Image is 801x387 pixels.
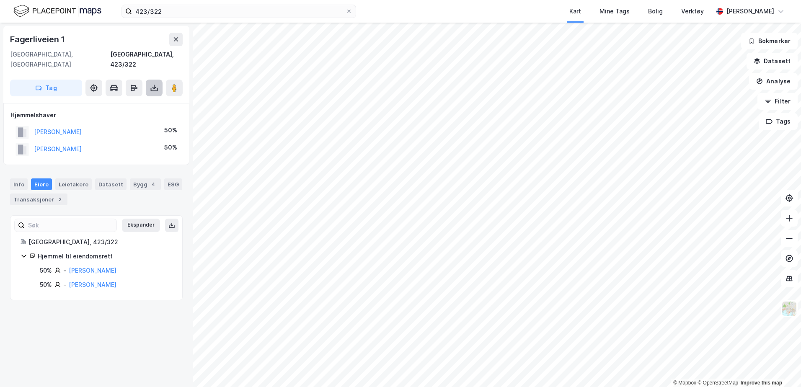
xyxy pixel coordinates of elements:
a: [PERSON_NAME] [69,281,116,288]
div: [GEOGRAPHIC_DATA], [GEOGRAPHIC_DATA] [10,49,110,70]
div: - [63,280,66,290]
a: Mapbox [673,380,696,386]
div: 50% [40,280,52,290]
button: Ekspander [122,219,160,232]
div: 4 [149,180,158,188]
div: - [63,266,66,276]
div: Bolig [648,6,663,16]
a: OpenStreetMap [698,380,738,386]
div: Mine Tags [599,6,630,16]
button: Bokmerker [741,33,798,49]
img: logo.f888ab2527a4732fd821a326f86c7f29.svg [13,4,101,18]
div: Datasett [95,178,127,190]
a: Improve this map [741,380,782,386]
div: 50% [164,125,177,135]
div: Kart [569,6,581,16]
div: Kontrollprogram for chat [759,347,801,387]
div: Hjemmel til eiendomsrett [38,251,172,261]
button: Tag [10,80,82,96]
button: Analyse [749,73,798,90]
a: [PERSON_NAME] [69,267,116,274]
div: [GEOGRAPHIC_DATA], 423/322 [110,49,183,70]
div: ESG [164,178,182,190]
div: Transaksjoner [10,193,67,205]
div: Eiere [31,178,52,190]
img: Z [781,301,797,317]
div: 50% [164,142,177,152]
button: Tags [759,113,798,130]
button: Datasett [747,53,798,70]
div: [GEOGRAPHIC_DATA], 423/322 [28,237,172,247]
div: Verktøy [681,6,704,16]
div: Bygg [130,178,161,190]
iframe: Chat Widget [759,347,801,387]
button: Filter [757,93,798,110]
div: [PERSON_NAME] [726,6,774,16]
div: Hjemmelshaver [10,110,182,120]
div: Leietakere [55,178,92,190]
div: 2 [56,195,64,204]
div: Info [10,178,28,190]
input: Søk på adresse, matrikkel, gårdeiere, leietakere eller personer [132,5,346,18]
input: Søk [25,219,116,232]
div: Fagerliveien 1 [10,33,67,46]
div: 50% [40,266,52,276]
